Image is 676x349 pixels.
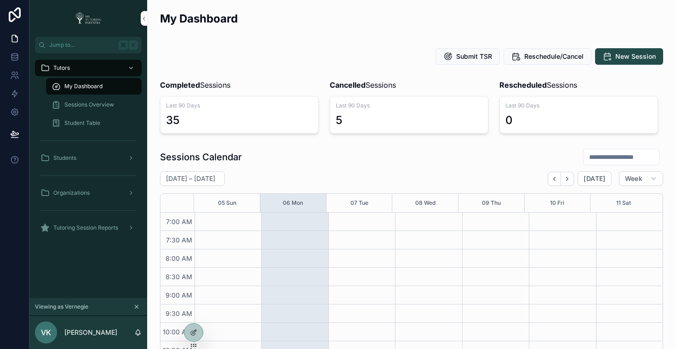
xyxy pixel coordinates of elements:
[456,52,492,61] span: Submit TSR
[218,194,236,212] button: 05 Sun
[482,194,501,212] button: 09 Thu
[64,328,117,337] p: [PERSON_NAME]
[548,172,561,186] button: Back
[166,102,313,109] span: Last 90 Days
[616,194,631,212] button: 11 Sat
[35,303,88,310] span: Viewing as Vernegie
[435,48,500,65] button: Submit TSR
[160,79,230,90] span: Sessions
[164,236,195,244] span: 7:30 AM
[41,327,51,338] span: VK
[330,80,366,90] strong: Cancelled
[504,48,591,65] button: Reschedule/Cancel
[46,78,142,95] a: My Dashboard
[578,171,611,186] button: [DATE]
[64,83,103,90] span: My Dashboard
[625,174,642,183] span: Week
[499,80,547,90] strong: Rescheduled
[35,220,142,236] a: Tutoring Session Reports
[615,52,656,61] span: New Session
[164,218,195,225] span: 7:00 AM
[53,189,90,197] span: Organizations
[584,174,605,183] span: [DATE]
[64,119,100,127] span: Student Table
[350,194,368,212] button: 07 Tue
[550,194,564,212] button: 10 Fri
[505,113,513,128] div: 0
[524,52,584,61] span: Reschedule/Cancel
[415,194,435,212] button: 08 Wed
[166,174,215,183] h2: [DATE] – [DATE]
[35,37,142,53] button: Jump to...K
[35,150,142,166] a: Students
[283,194,303,212] button: 06 Mon
[29,53,147,248] div: scrollable content
[53,224,118,231] span: Tutoring Session Reports
[49,41,115,49] span: Jump to...
[64,101,114,108] span: Sessions Overview
[163,273,195,281] span: 8:30 AM
[53,154,76,162] span: Students
[499,79,577,90] span: Sessions
[130,41,137,49] span: K
[163,310,195,317] span: 9:30 AM
[561,172,574,186] button: Next
[160,80,200,90] strong: Completed
[72,11,104,26] img: App logo
[336,102,482,109] span: Last 90 Days
[46,115,142,131] a: Student Table
[46,96,142,113] a: Sessions Overview
[35,60,142,76] a: Tutors
[160,328,195,336] span: 10:00 AM
[53,64,70,72] span: Tutors
[330,79,396,90] span: Sessions
[595,48,663,65] button: New Session
[163,254,195,262] span: 8:00 AM
[336,113,342,128] div: 5
[160,151,242,163] h1: Sessions Calendar
[619,171,663,186] button: Week
[160,11,238,26] h2: My Dashboard
[505,102,652,109] span: Last 90 Days
[163,291,195,299] span: 9:00 AM
[35,185,142,201] a: Organizations
[166,113,179,128] div: 35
